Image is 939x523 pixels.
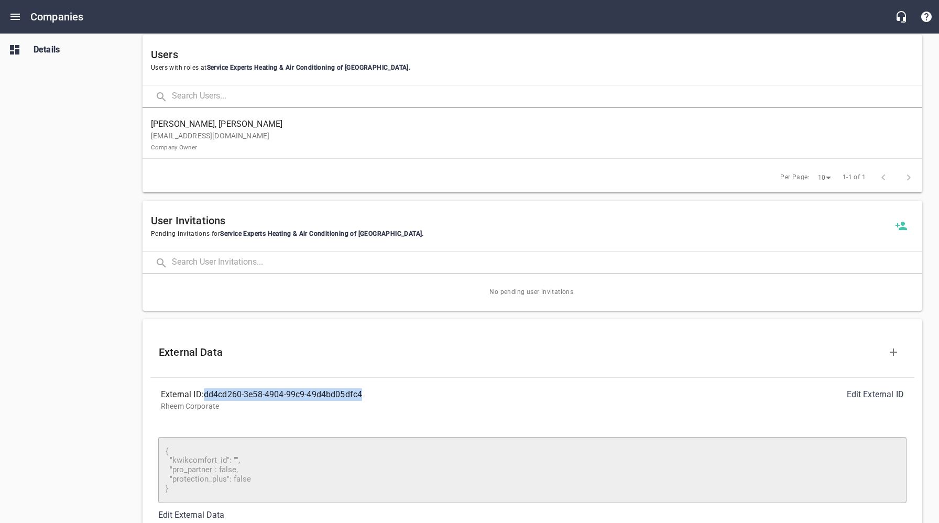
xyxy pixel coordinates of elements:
button: Live Chat [889,4,914,29]
input: Search Users... [172,85,922,108]
span: Pending invitations for [151,229,889,239]
span: Details [34,43,113,56]
div: External ID: dd4cd260-3e58-4904-99c9-49d4bd05dfc4 [161,388,532,401]
small: Company Owner [151,144,197,151]
span: [PERSON_NAME], [PERSON_NAME] [151,118,905,130]
p: Rheem Corporate [161,401,904,412]
p: [EMAIL_ADDRESS][DOMAIN_NAME] [151,130,905,152]
a: [PERSON_NAME], [PERSON_NAME][EMAIL_ADDRESS][DOMAIN_NAME]Company Owner [143,112,922,158]
a: Invite a new user to Service Experts Heating & Air Conditioning of Tulsa [889,213,914,238]
a: Edit External Data [158,510,224,520]
h6: User Invitations [151,212,889,229]
span: Per Page: [780,172,810,183]
span: 1-1 of 1 [843,172,866,183]
div: 10 [814,171,835,185]
span: No pending user invitations. [143,274,922,311]
a: Edit External ID [847,389,904,399]
button: Support Portal [914,4,939,29]
h6: Companies [30,8,83,25]
h6: External Data [159,344,881,361]
h6: Users [151,46,914,63]
span: Service Experts Heating & Air Conditioning of [GEOGRAPHIC_DATA] . [220,230,424,237]
input: Search User Invitations... [172,252,922,274]
span: Users with roles at [151,63,914,73]
button: Open drawer [3,4,28,29]
textarea: { "kwikcomfort_id": "", "pro_partner": false, "protection_plus": false } [166,447,899,494]
button: Create New External Data [881,340,906,365]
span: Service Experts Heating & Air Conditioning of [GEOGRAPHIC_DATA] . [207,64,411,71]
